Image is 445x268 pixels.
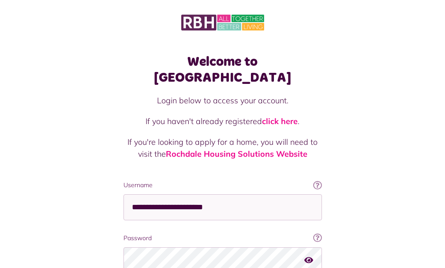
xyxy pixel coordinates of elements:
[262,116,298,126] a: click here
[123,94,322,106] p: Login below to access your account.
[123,234,322,243] label: Password
[123,115,322,127] p: If you haven't already registered .
[181,13,264,32] img: MyRBH
[166,149,307,159] a: Rochdale Housing Solutions Website
[123,136,322,160] p: If you're looking to apply for a home, you will need to visit the
[123,54,322,86] h1: Welcome to [GEOGRAPHIC_DATA]
[123,181,322,190] label: Username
